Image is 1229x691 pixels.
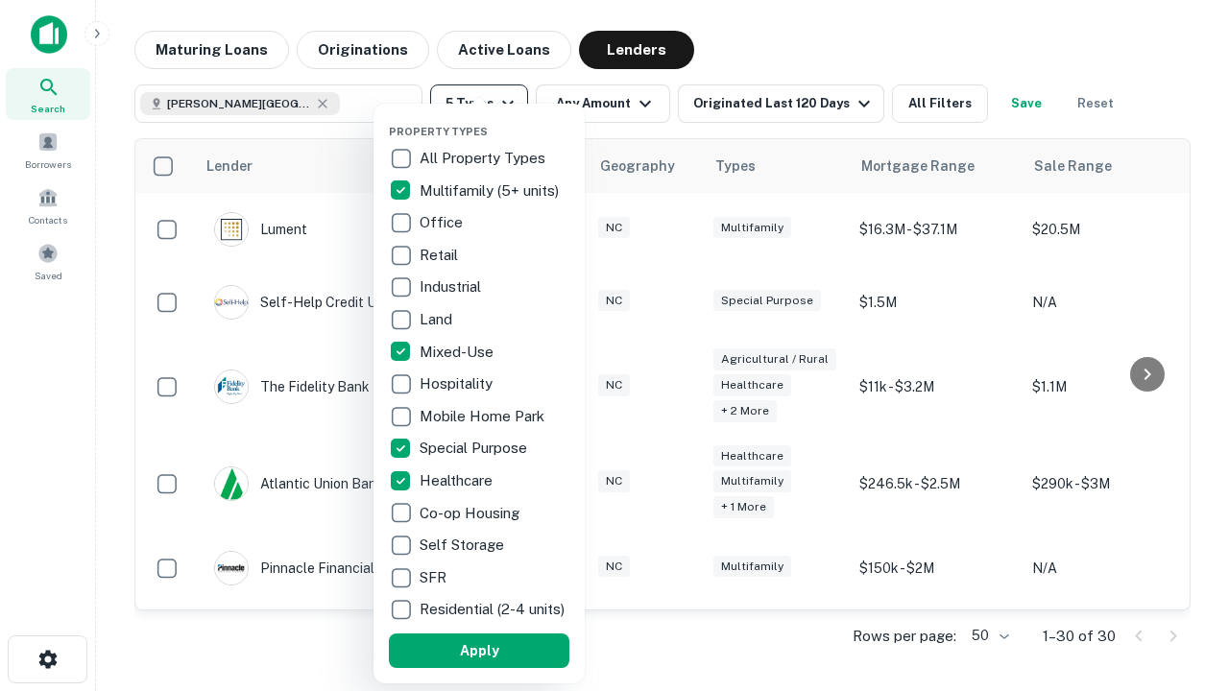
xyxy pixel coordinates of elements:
[420,598,568,621] p: Residential (2-4 units)
[420,437,531,460] p: Special Purpose
[1133,476,1229,568] iframe: Chat Widget
[420,372,496,395] p: Hospitality
[420,566,450,589] p: SFR
[420,502,523,525] p: Co-op Housing
[420,147,549,170] p: All Property Types
[420,244,462,267] p: Retail
[420,341,497,364] p: Mixed-Use
[420,469,496,492] p: Healthcare
[420,275,485,298] p: Industrial
[420,534,508,557] p: Self Storage
[420,308,456,331] p: Land
[389,633,569,668] button: Apply
[389,126,488,137] span: Property Types
[420,179,563,203] p: Multifamily (5+ units)
[420,405,548,428] p: Mobile Home Park
[420,211,467,234] p: Office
